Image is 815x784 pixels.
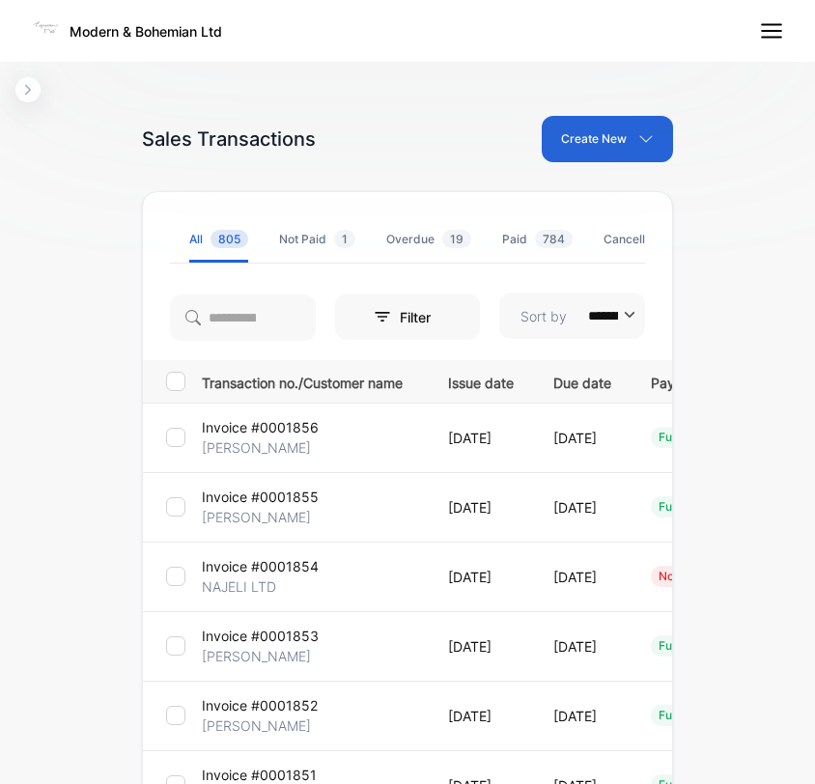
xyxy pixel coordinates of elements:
[202,626,319,646] p: Invoice #0001853
[499,293,645,339] button: Sort by
[553,636,611,657] p: [DATE]
[211,230,248,248] span: 805
[651,427,720,448] div: fully paid
[442,230,471,248] span: 19
[335,294,480,340] button: Filter
[400,307,442,327] p: Filter
[448,706,514,726] p: [DATE]
[542,116,673,162] button: Create New
[553,428,611,448] p: [DATE]
[448,369,514,393] p: Issue date
[202,487,319,507] p: Invoice #0001855
[535,230,573,248] span: 784
[202,507,311,527] p: [PERSON_NAME]
[279,231,355,248] div: Not Paid
[448,567,514,587] p: [DATE]
[202,715,311,736] p: [PERSON_NAME]
[651,496,720,518] div: fully paid
[202,437,311,458] p: [PERSON_NAME]
[202,369,424,393] p: Transaction no./Customer name
[553,567,611,587] p: [DATE]
[651,705,720,726] div: fully paid
[189,231,248,248] div: All
[553,706,611,726] p: [DATE]
[448,636,514,657] p: [DATE]
[604,231,698,248] div: Cancelled
[386,231,471,248] div: Overdue
[142,125,316,154] div: Sales Transactions
[561,130,627,148] p: Create New
[734,703,815,784] iframe: LiveChat chat widget
[651,566,714,587] div: not paid
[502,231,573,248] div: Paid
[651,369,751,393] p: Payment Status
[70,21,222,42] p: Modern & Bohemian Ltd
[334,230,355,248] span: 1
[553,369,611,393] p: Due date
[553,497,611,518] p: [DATE]
[202,417,319,437] p: Invoice #0001856
[202,646,311,666] p: [PERSON_NAME]
[31,14,60,42] img: Logo
[448,497,514,518] p: [DATE]
[202,556,319,576] p: Invoice #0001854
[202,576,276,597] p: NAJELI LTD
[202,695,318,715] p: Invoice #0001852
[448,428,514,448] p: [DATE]
[520,306,567,326] p: Sort by
[651,635,720,657] div: fully paid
